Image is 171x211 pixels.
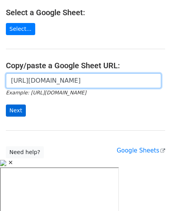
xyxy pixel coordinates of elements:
iframe: Chat Widget [132,174,171,211]
a: Need help? [6,146,44,158]
input: Next [6,105,26,117]
a: Select... [6,23,35,35]
input: Paste your Google Sheet URL here [6,73,161,88]
h4: Select a Google Sheet: [6,8,165,17]
span: ✕ [8,159,13,166]
small: Example: [URL][DOMAIN_NAME] [6,90,86,96]
h4: Copy/paste a Google Sheet URL: [6,61,165,70]
a: Google Sheets [117,147,165,154]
